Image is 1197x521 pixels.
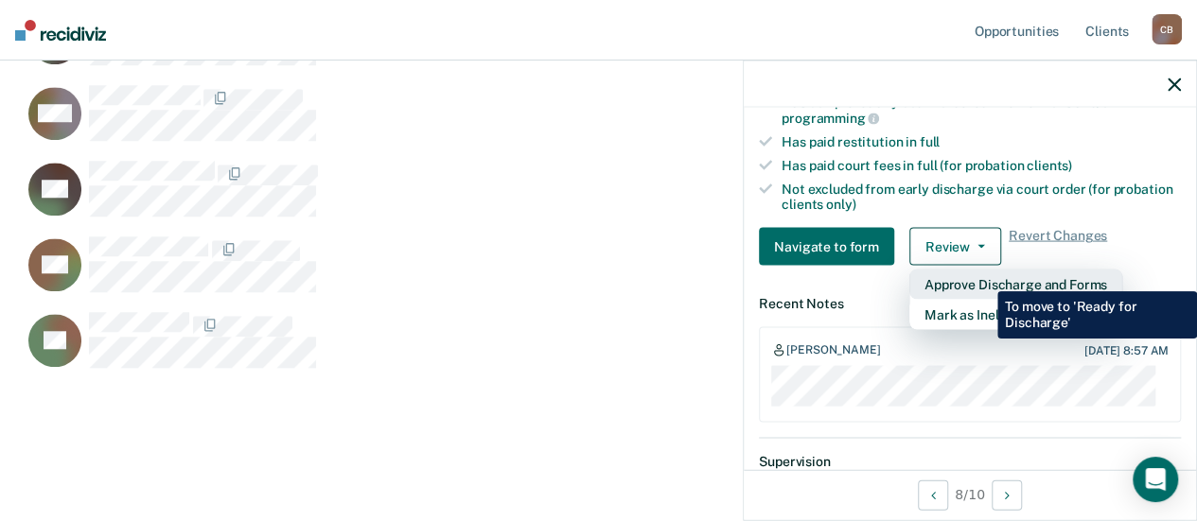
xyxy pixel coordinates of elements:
[759,228,902,266] a: Navigate to form link
[782,134,1181,150] div: Has paid restitution in
[782,181,1181,213] div: Not excluded from early discharge via court order (for probation clients
[23,311,1030,387] div: CaseloadOpportunityCell-6230938
[1133,457,1178,502] div: Open Intercom Messenger
[992,479,1022,510] button: Next Opportunity
[909,228,1001,266] button: Review
[759,296,1181,312] dt: Recent Notes
[1009,228,1107,266] span: Revert Changes
[759,228,894,266] button: Navigate to form
[23,84,1030,160] div: CaseloadOpportunityCell-6578587
[1027,157,1072,172] span: clients)
[15,20,106,41] img: Recidiviz
[782,157,1181,173] div: Has paid court fees in full (for probation
[782,111,879,126] span: programming
[744,469,1196,519] div: 8 / 10
[782,94,1181,126] div: Has completed any court-ordered interventions and/or
[23,160,1030,235] div: CaseloadOpportunityCell-6624849
[909,269,1122,300] button: Approve Discharge and Forms
[918,479,948,510] button: Previous Opportunity
[23,235,1030,311] div: CaseloadOpportunityCell-1121689
[909,300,1122,330] button: Mark as Ineligible
[786,342,880,357] div: [PERSON_NAME]
[1152,14,1182,44] div: C B
[826,197,855,212] span: only)
[920,134,940,149] span: full
[1084,343,1169,356] div: [DATE] 8:57 AM
[759,454,1181,470] dt: Supervision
